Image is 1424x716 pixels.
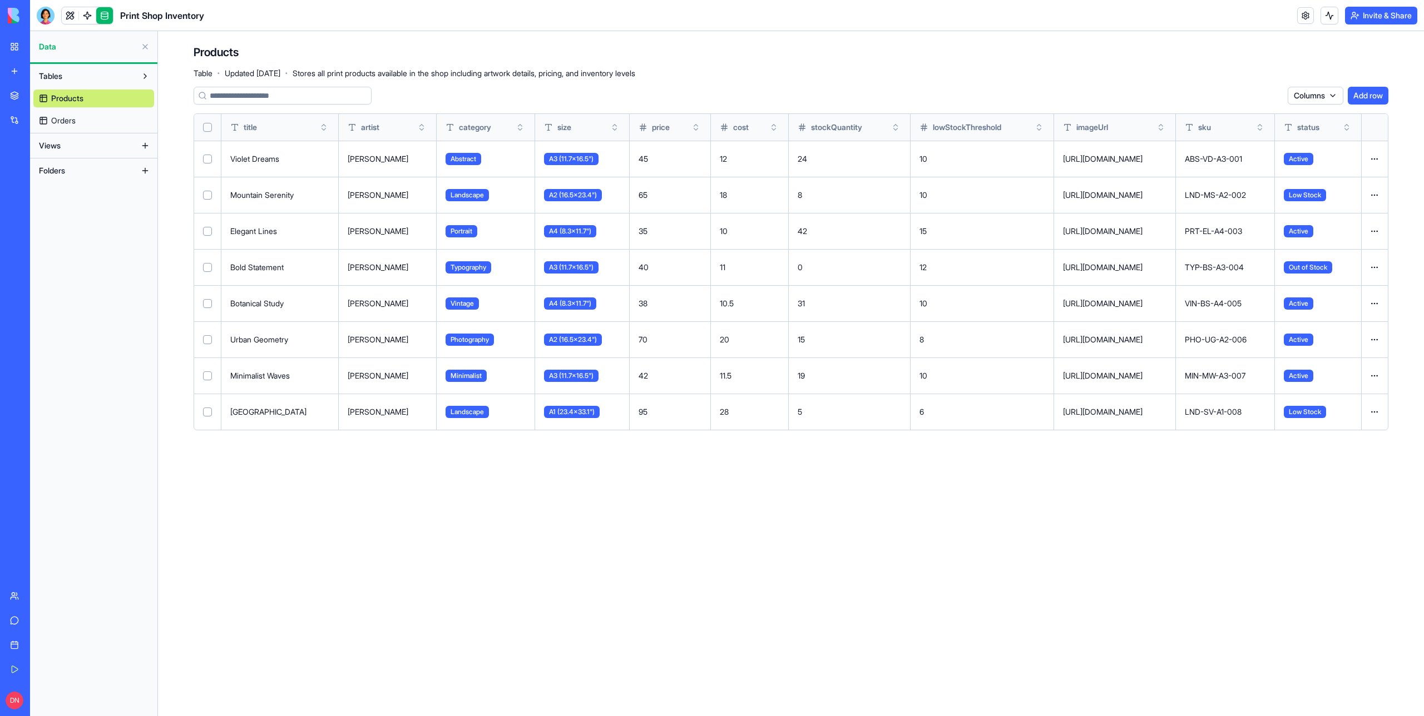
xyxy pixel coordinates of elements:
[515,122,526,133] button: Toggle sort
[1366,367,1383,385] button: Open menu
[544,189,602,201] span: A2 (16.5x23.4")
[798,226,807,236] span: 42
[348,153,427,165] p: [PERSON_NAME]
[544,406,600,418] span: A1 (23.4x33.1")
[609,122,620,133] button: Toggle sort
[416,122,427,133] button: Toggle sort
[720,371,731,380] span: 11.5
[293,68,635,79] span: Stores all print products available in the shop including artwork details, pricing, and inventory...
[1284,406,1326,418] span: Low Stock
[1366,403,1383,421] button: Open menu
[446,406,489,418] span: Landscape
[1185,262,1266,273] p: TYP-BS-A3-004
[203,155,212,163] button: Select row
[690,122,701,133] button: Toggle sort
[1254,122,1265,133] button: Toggle sort
[1284,189,1326,201] span: Low Stock
[798,407,802,416] span: 5
[459,122,491,133] span: category
[720,190,727,200] span: 18
[348,370,427,381] p: [PERSON_NAME]
[1366,295,1383,312] button: Open menu
[194,44,239,60] h4: Products
[1185,298,1266,309] p: VIN-BS-A4-005
[1185,153,1266,165] p: ABS-VD-A3-001
[639,371,648,380] span: 42
[33,112,154,130] a: Orders
[203,407,212,416] button: Select row
[639,262,649,272] span: 40
[230,406,329,417] p: [GEOGRAPHIC_DATA]
[544,297,596,310] span: A4 (8.3x11.7")
[230,370,329,381] p: Minimalist Waves
[919,371,927,380] span: 10
[919,262,927,272] span: 12
[446,261,491,274] span: Typography
[446,225,477,237] span: Portrait
[203,335,212,344] button: Select row
[639,335,647,344] span: 70
[230,190,329,201] p: Mountain Serenity
[348,298,427,309] p: [PERSON_NAME]
[639,154,648,163] span: 45
[1185,370,1266,381] p: MIN-MW-A3-007
[720,262,725,272] span: 11
[544,153,599,165] span: A3 (11.7x16.5")
[639,190,647,200] span: 65
[1284,334,1313,346] span: Active
[919,226,927,236] span: 15
[203,123,212,132] button: Select all
[348,190,427,201] p: [PERSON_NAME]
[446,189,489,201] span: Landscape
[720,226,728,236] span: 10
[203,191,212,200] button: Select row
[348,334,427,345] p: [PERSON_NAME]
[1063,262,1166,273] p: [URL][DOMAIN_NAME]
[720,154,727,163] span: 12
[1185,226,1266,237] p: PRT-EL-A4-003
[348,226,427,237] p: [PERSON_NAME]
[720,299,734,308] span: 10.5
[230,298,329,309] p: Botanical Study
[203,227,212,236] button: Select row
[39,140,61,151] span: Views
[1284,225,1313,237] span: Active
[1284,297,1313,310] span: Active
[639,299,647,308] span: 38
[1185,406,1266,417] p: LND-SV-A1-008
[720,407,729,416] span: 28
[1063,190,1166,201] p: [URL][DOMAIN_NAME]
[1063,406,1166,417] p: [URL][DOMAIN_NAME]
[798,262,803,272] span: 0
[1366,186,1383,204] button: Open menu
[203,371,212,380] button: Select row
[318,122,329,133] button: Toggle sort
[361,122,379,133] span: artist
[1284,261,1332,274] span: Out of Stock
[1063,298,1166,309] p: [URL][DOMAIN_NAME]
[733,122,749,133] span: cost
[798,154,807,163] span: 24
[194,68,212,79] span: Table
[446,370,487,382] span: Minimalist
[1366,150,1383,168] button: Open menu
[890,122,901,133] button: Toggle sort
[6,692,23,709] span: DN
[446,334,494,346] span: Photography
[544,261,599,274] span: A3 (11.7x16.5")
[446,297,479,310] span: Vintage
[33,89,154,107] a: Products
[1288,87,1343,105] button: Columns
[919,154,927,163] span: 10
[557,122,571,133] span: size
[1034,122,1045,133] button: Toggle sort
[1185,190,1266,201] p: LND-MS-A2-002
[1366,331,1383,349] button: Open menu
[720,335,729,344] span: 20
[811,122,862,133] span: stockQuantity
[1284,153,1313,165] span: Active
[652,122,670,133] span: price
[33,67,136,85] button: Tables
[203,299,212,308] button: Select row
[1155,122,1166,133] button: Toggle sort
